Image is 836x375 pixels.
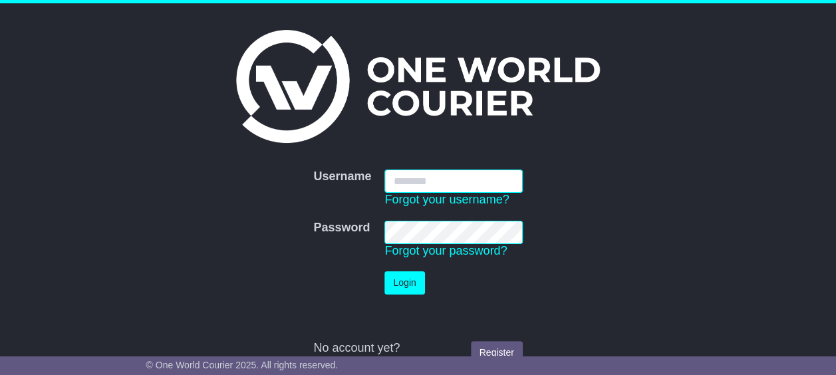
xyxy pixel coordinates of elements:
[384,244,507,257] a: Forgot your password?
[236,30,599,143] img: One World
[384,193,509,206] a: Forgot your username?
[313,341,522,356] div: No account yet?
[471,341,523,364] a: Register
[313,170,371,184] label: Username
[384,271,424,295] button: Login
[146,360,339,370] span: © One World Courier 2025. All rights reserved.
[313,221,370,235] label: Password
